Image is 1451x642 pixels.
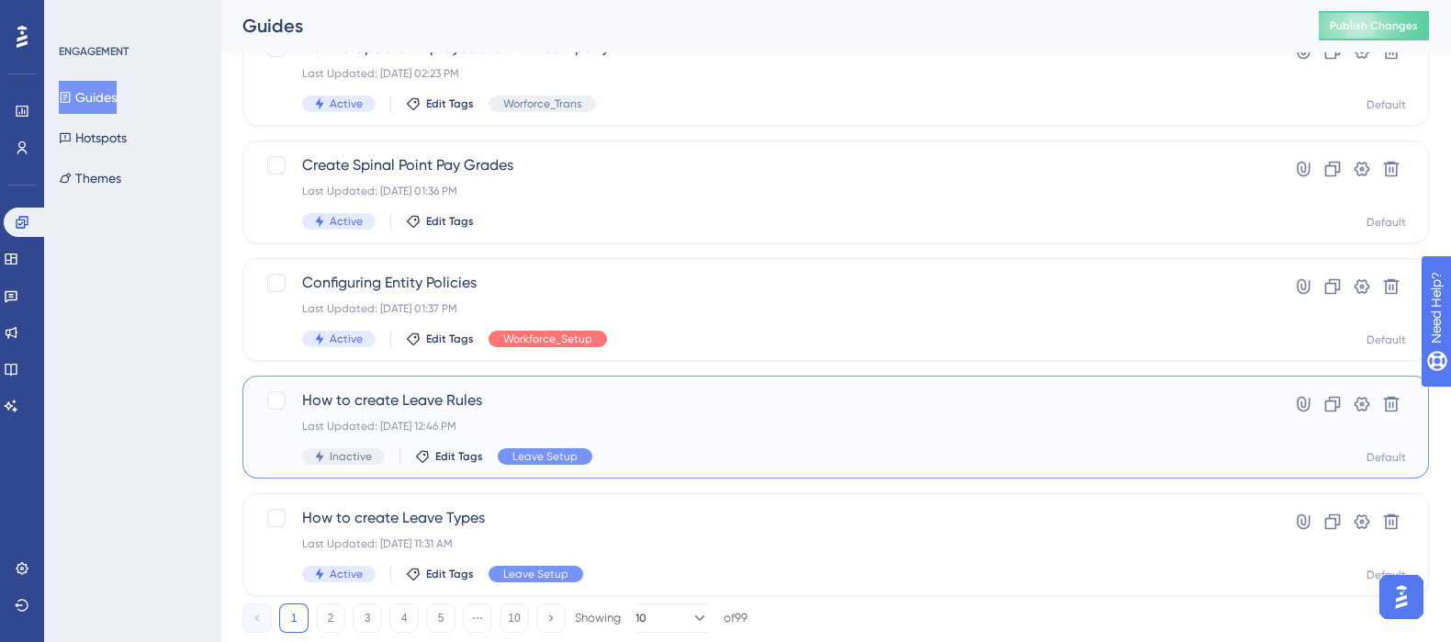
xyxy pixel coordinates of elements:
span: Edit Tags [426,96,474,111]
div: Default [1367,97,1406,112]
span: Leave Setup [503,567,568,581]
button: Publish Changes [1319,11,1429,40]
div: Last Updated: [DATE] 11:31 AM [302,536,1222,551]
div: Last Updated: [DATE] 02:23 PM [302,66,1222,81]
span: Publish Changes [1330,18,1418,33]
div: Default [1367,568,1406,582]
button: Edit Tags [406,214,474,229]
span: Configuring Entity Policies [302,272,1222,294]
span: Need Help? [43,5,115,27]
span: Create Spinal Point Pay Grades [302,154,1222,176]
button: Themes [59,162,121,195]
button: 1 [279,603,309,633]
span: Edit Tags [426,332,474,346]
span: Edit Tags [426,567,474,581]
div: Default [1367,450,1406,465]
span: Worforce_Trans [503,96,581,111]
button: Edit Tags [406,332,474,346]
div: Guides [242,13,1273,39]
div: Last Updated: [DATE] 12:46 PM [302,419,1222,434]
button: 5 [426,603,456,633]
span: Edit Tags [426,214,474,229]
span: Active [330,214,363,229]
span: Leave Setup [512,449,578,464]
iframe: UserGuiding AI Assistant Launcher [1374,569,1429,625]
span: 10 [636,611,647,625]
button: Guides [59,81,117,114]
button: ⋯ [463,603,492,633]
div: Default [1367,215,1406,230]
button: Edit Tags [406,96,474,111]
span: Active [330,96,363,111]
button: 4 [389,603,419,633]
div: of 99 [724,610,748,626]
button: 10 [500,603,529,633]
span: Inactive [330,449,372,464]
div: Default [1367,332,1406,347]
button: 2 [316,603,345,633]
span: Active [330,567,363,581]
div: ENGAGEMENT [59,44,129,59]
button: 3 [353,603,382,633]
span: Edit Tags [435,449,483,464]
span: Workforce_Setup [503,332,592,346]
span: How to create Leave Rules [302,389,1222,411]
button: Edit Tags [415,449,483,464]
button: Hotspots [59,121,127,154]
div: Showing [575,610,621,626]
div: Last Updated: [DATE] 01:37 PM [302,301,1222,316]
div: Last Updated: [DATE] 01:36 PM [302,184,1222,198]
span: Active [330,332,363,346]
button: Edit Tags [406,567,474,581]
span: How to create Leave Types [302,507,1222,529]
button: 10 [636,603,709,633]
